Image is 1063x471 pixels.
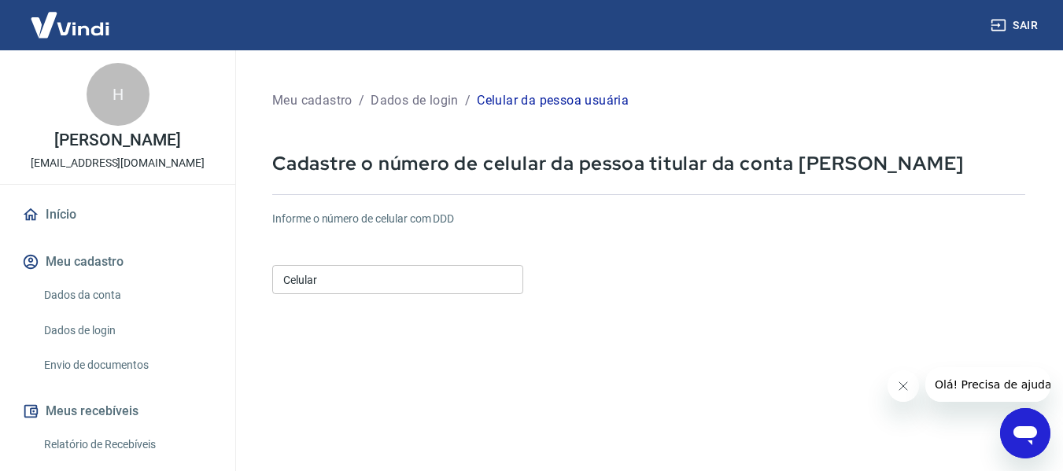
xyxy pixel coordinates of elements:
[19,245,216,279] button: Meu cadastro
[19,1,121,49] img: Vindi
[38,315,216,347] a: Dados de login
[19,197,216,232] a: Início
[31,155,205,171] p: [EMAIL_ADDRESS][DOMAIN_NAME]
[925,367,1050,402] iframe: Mensagem da empresa
[987,11,1044,40] button: Sair
[359,91,364,110] p: /
[9,11,132,24] span: Olá! Precisa de ajuda?
[38,279,216,311] a: Dados da conta
[888,370,919,402] iframe: Fechar mensagem
[371,91,459,110] p: Dados de login
[38,349,216,381] a: Envio de documentos
[272,151,1025,175] p: Cadastre o número de celular da pessoa titular da conta [PERSON_NAME]
[477,91,629,110] p: Celular da pessoa usuária
[87,63,149,126] div: H
[54,132,180,149] p: [PERSON_NAME]
[272,211,1025,227] h6: Informe o número de celular com DDD
[19,394,216,429] button: Meus recebíveis
[465,91,471,110] p: /
[272,91,352,110] p: Meu cadastro
[1000,408,1050,458] iframe: Botão para abrir a janela de mensagens
[38,429,216,461] a: Relatório de Recebíveis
